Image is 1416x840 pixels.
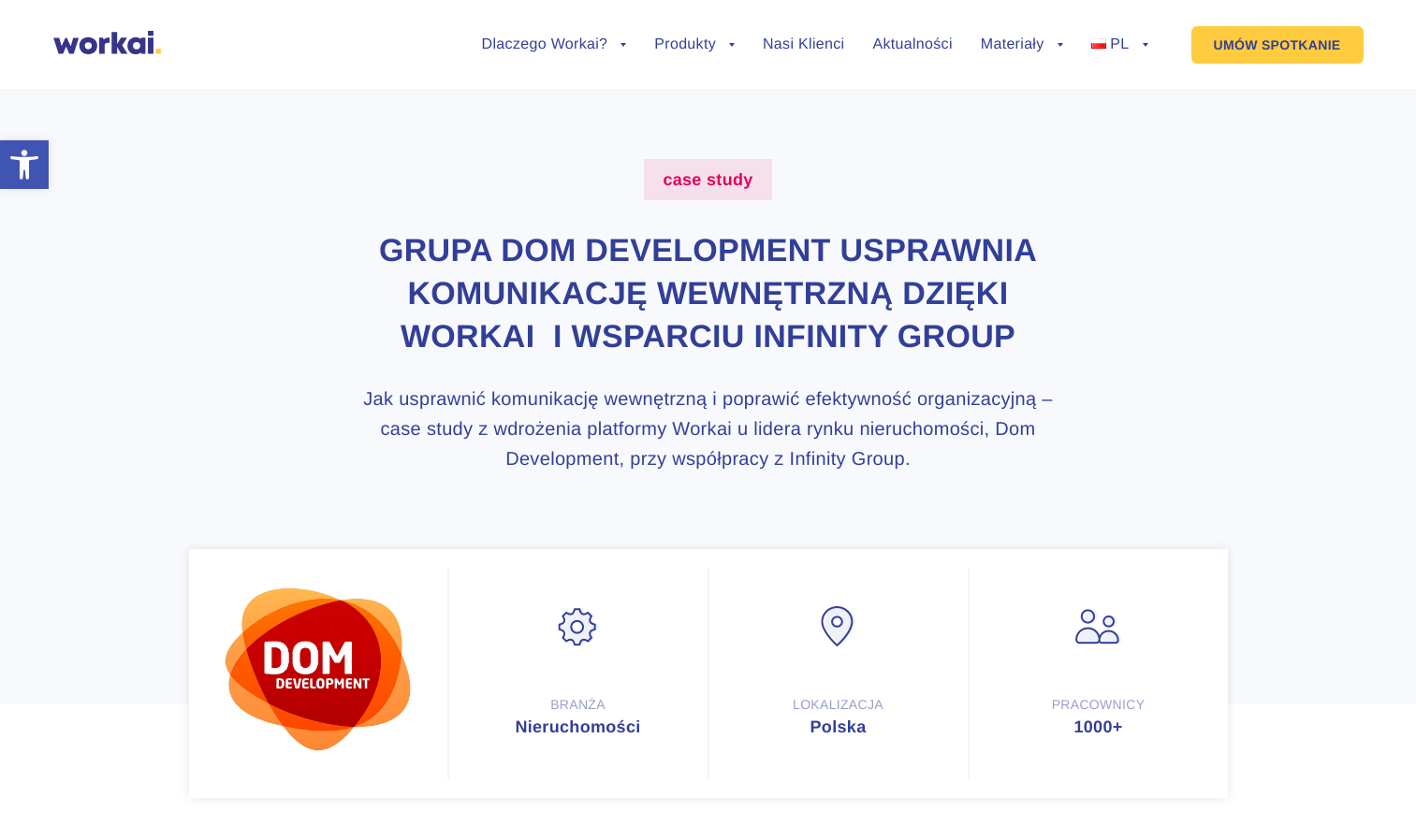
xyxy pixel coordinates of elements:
[981,37,1063,52] a: Materiały
[468,696,689,714] div: Branża
[728,718,949,736] div: Polska
[728,696,949,714] div: Lokalizacja
[344,384,1072,474] h3: Jak usprawnić komunikację wewnętrzną i poprawić efektywność organizacyjną – case study z wdrożeni...
[555,606,602,648] img: Branża
[1075,606,1122,648] img: Pracownicy
[644,159,771,200] label: case study
[815,606,862,648] img: Lokalizacja
[1191,26,1364,64] a: UMÓW SPOTKANIE
[468,718,689,736] div: Nieruchomości
[988,718,1209,736] div: 1000+
[1110,36,1129,52] span: PL
[1091,37,1148,52] a: PL
[872,37,952,52] a: Aktualności
[482,37,627,52] a: Dlaczego Workai?
[654,37,735,52] a: Produkty
[763,37,844,52] a: Nasi Klienci
[988,696,1209,714] div: Pracownicy
[344,230,1072,359] h1: Grupa Dom Development usprawnia komunikację wewnętrzną dzięki Workai i wsparciu Infinity Group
